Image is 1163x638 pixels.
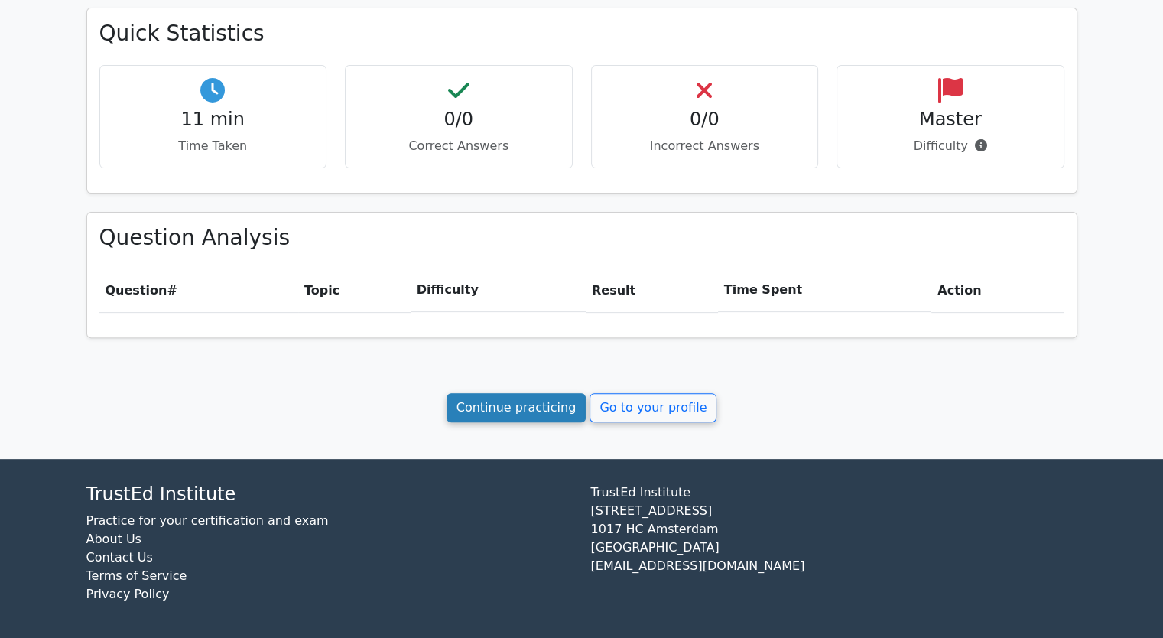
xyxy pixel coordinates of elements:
p: Time Taken [112,137,314,155]
h4: 0/0 [604,109,806,131]
a: Privacy Policy [86,587,170,601]
th: Result [586,269,718,312]
p: Incorrect Answers [604,137,806,155]
h4: TrustEd Institute [86,483,573,506]
th: Time Spent [718,269,931,312]
span: Question [106,283,167,298]
a: Go to your profile [590,393,716,422]
div: TrustEd Institute [STREET_ADDRESS] 1017 HC Amsterdam [GEOGRAPHIC_DATA] [EMAIL_ADDRESS][DOMAIN_NAME] [582,483,1087,616]
h4: Master [850,109,1051,131]
h3: Quick Statistics [99,21,1064,47]
a: Continue practicing [447,393,586,422]
a: Terms of Service [86,568,187,583]
h4: 0/0 [358,109,560,131]
th: Difficulty [411,269,586,312]
th: Action [931,269,1064,312]
a: Contact Us [86,550,153,565]
a: Practice for your certification and exam [86,513,329,528]
th: # [99,269,298,312]
a: About Us [86,532,141,546]
h3: Question Analysis [99,225,1064,251]
p: Correct Answers [358,137,560,155]
h4: 11 min [112,109,314,131]
p: Difficulty [850,137,1051,155]
th: Topic [298,269,411,312]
